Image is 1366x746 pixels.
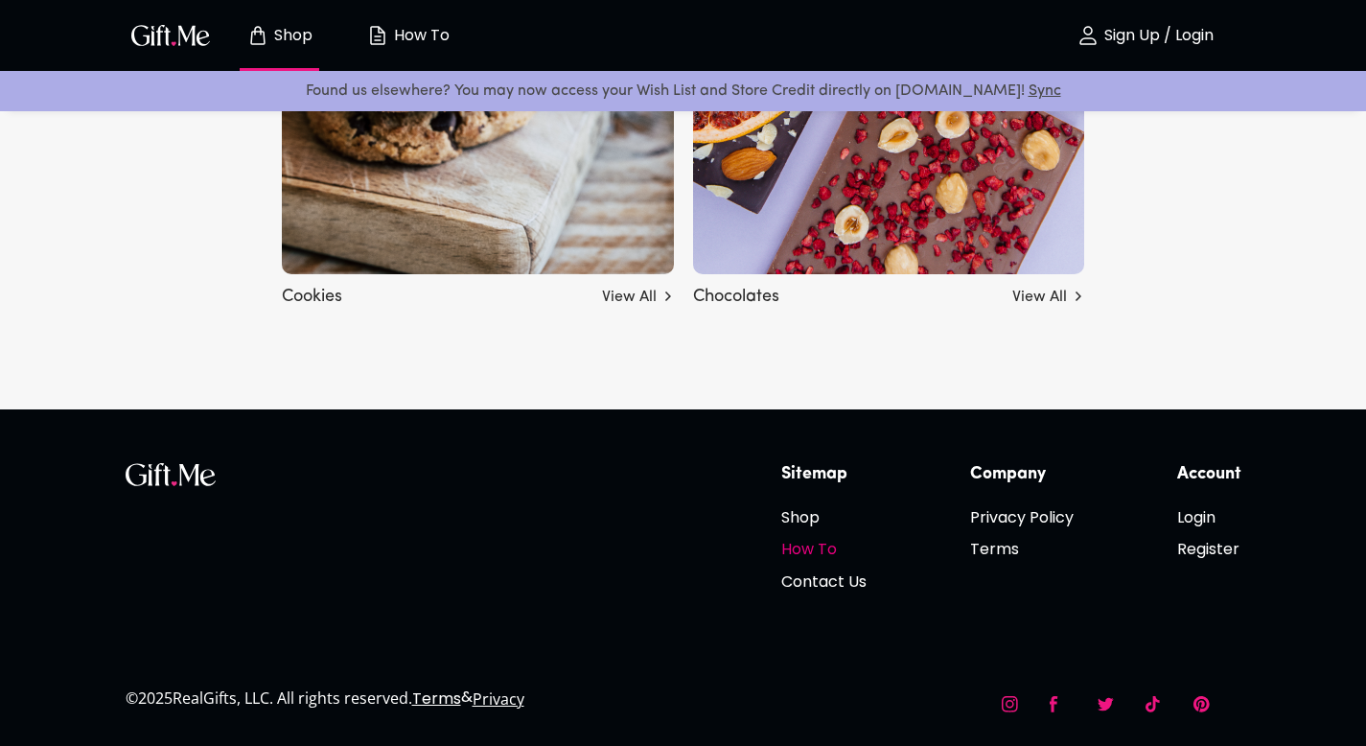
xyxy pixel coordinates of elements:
button: Sign Up / Login [1050,5,1241,66]
h6: Privacy Policy [970,505,1074,529]
img: GiftMe Logo [126,463,216,486]
a: Cookies [282,260,673,305]
p: Sign Up / Login [1100,28,1214,44]
h6: Login [1177,505,1241,529]
a: View All [602,278,674,309]
button: GiftMe Logo [126,24,216,47]
a: View All [1012,278,1084,309]
h6: How To [781,537,867,561]
button: How To [356,5,461,66]
p: & [461,687,473,727]
h6: Terms [970,537,1074,561]
h5: Chocolates [693,278,779,310]
p: How To [389,28,450,44]
a: Chocolates [693,260,1084,305]
h6: Register [1177,537,1241,561]
a: Sync [1029,83,1061,99]
button: Store page [227,5,333,66]
h6: Company [970,463,1074,486]
img: how-to.svg [366,24,389,47]
h6: Contact Us [781,570,867,594]
h5: Cookies [282,278,342,310]
a: Terms [412,688,461,710]
img: GiftMe Logo [127,21,214,49]
h6: Sitemap [781,463,867,486]
h6: Shop [781,505,867,529]
a: Privacy [473,688,524,710]
h6: Account [1177,463,1241,486]
p: © 2025 RealGifts, LLC. All rights reserved. [126,686,412,711]
p: Found us elsewhere? You may now access your Wish List and Store Credit directly on [DOMAIN_NAME]! [15,79,1351,104]
p: Shop [269,28,313,44]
